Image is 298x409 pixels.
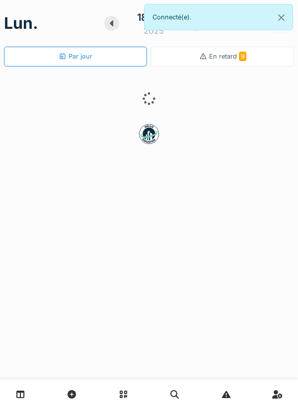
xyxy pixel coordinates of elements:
[209,53,246,60] span: En retard
[144,4,293,30] div: Connecté(e).
[59,52,92,61] div: Par jour
[137,10,171,25] div: 18 août
[144,25,164,37] div: 2025
[239,52,246,61] span: 9
[270,4,293,31] button: Close
[139,124,159,144] img: badge-BVDL4wpA.svg
[4,14,38,33] h1: lun.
